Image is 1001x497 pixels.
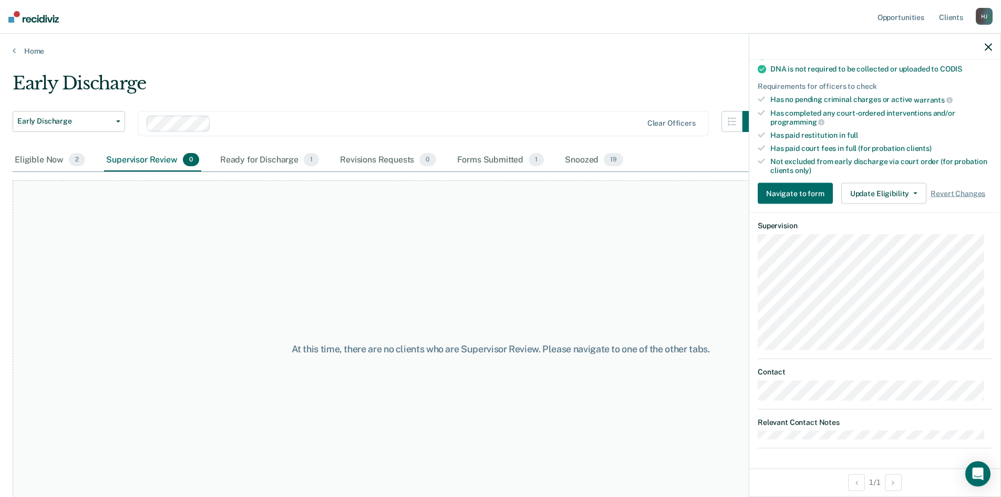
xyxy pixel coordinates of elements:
[17,117,112,126] span: Early Discharge
[847,131,858,139] span: full
[770,108,992,126] div: Has completed any court-ordered interventions and/or
[758,221,992,230] dt: Supervision
[218,149,321,172] div: Ready for Discharge
[749,468,1000,496] div: 1 / 1
[338,149,438,172] div: Revisions Requests
[770,157,992,175] div: Not excluded from early discharge via court order (for probation clients
[455,149,546,172] div: Forms Submitted
[13,46,988,56] a: Home
[419,153,436,167] span: 0
[183,153,199,167] span: 0
[104,149,201,172] div: Supervisor Review
[965,461,990,486] div: Open Intercom Messenger
[758,183,837,204] a: Navigate to form
[563,149,625,172] div: Snoozed
[13,73,763,103] div: Early Discharge
[906,144,932,153] span: clients)
[976,8,993,25] div: H J
[13,149,87,172] div: Eligible Now
[8,11,59,23] img: Recidiviz
[647,119,696,128] div: Clear officers
[770,118,824,126] span: programming
[758,368,992,377] dt: Contact
[795,166,811,174] span: only)
[938,52,963,60] span: months
[69,153,85,167] span: 2
[931,189,985,198] span: Revert Changes
[770,144,992,153] div: Has paid court fees in full (for probation
[770,131,992,140] div: Has paid restitution in
[770,65,992,74] div: DNA is not required to be collected or uploaded to
[914,96,953,104] span: warrants
[529,153,544,167] span: 1
[257,343,745,355] div: At this time, there are no clients who are Supervisor Review. Please navigate to one of the other...
[758,418,992,427] dt: Relevant Contact Notes
[758,82,992,91] div: Requirements for officers to check
[770,95,992,105] div: Has no pending criminal charges or active
[604,153,623,167] span: 19
[841,183,926,204] button: Update Eligibility
[940,65,962,73] span: CODIS
[848,474,865,491] button: Previous Opportunity
[885,474,902,491] button: Next Opportunity
[304,153,319,167] span: 1
[758,183,833,204] button: Navigate to form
